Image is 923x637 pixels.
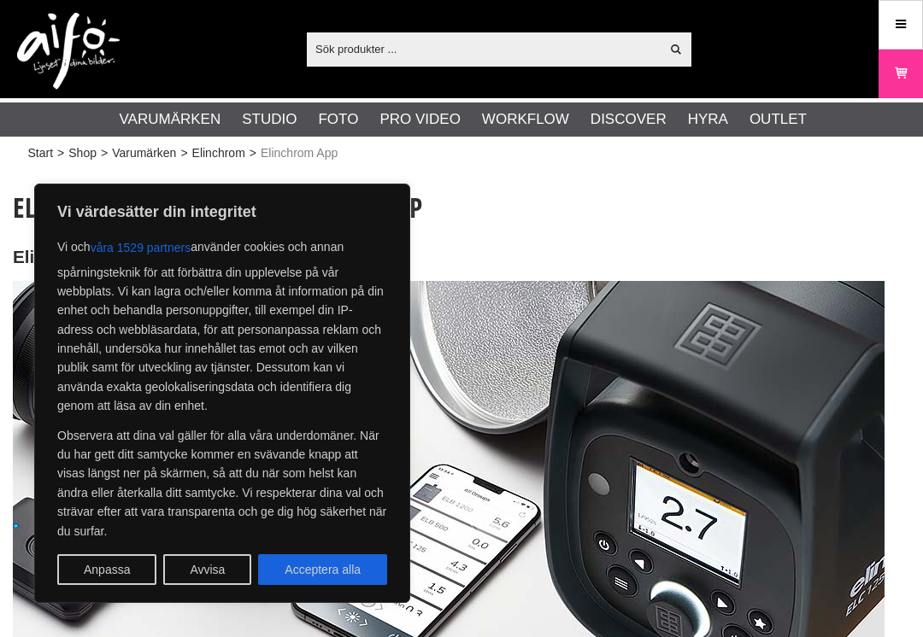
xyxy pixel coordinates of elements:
a: Hyra [688,108,728,131]
a: Outlet [750,108,807,131]
a: Start [28,144,54,162]
a: Workflow [482,108,569,131]
button: Avvisa [163,554,251,585]
span: > [57,144,64,162]
span: > [180,144,187,162]
a: Shop [68,144,97,162]
button: Anpassa [57,554,156,585]
div: Vi värdesätter din integritet [34,184,410,603]
p: Vi och använder cookies och annan spårningsteknik för att förbättra din upplevelse på vår webbpla... [57,232,387,416]
button: Acceptera alla [258,554,387,585]
span: > [101,144,108,162]
a: Varumärken [112,144,176,162]
a: Varumärken [120,108,221,131]
span: Elinchrom App [261,144,338,162]
input: Sök produkter ... [307,36,660,61]
a: Elinchrom [192,144,245,162]
a: Discover [591,108,667,131]
img: logo.png [17,13,120,90]
h1: Elinchrom Bridge - Software - App [13,189,885,226]
button: våra 1529 partners [91,232,191,263]
p: Vi värdesätter din integritet [57,202,387,222]
a: Studio [242,108,297,131]
h2: Elinchrom fjärrstyrning av studioblixtar [13,245,885,270]
a: Pro Video [379,108,460,131]
a: Foto [318,108,358,131]
p: Observera att dina val gäller för alla våra underdomäner. När du har gett ditt samtycke kommer en... [57,426,387,541]
span: > [250,144,256,162]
